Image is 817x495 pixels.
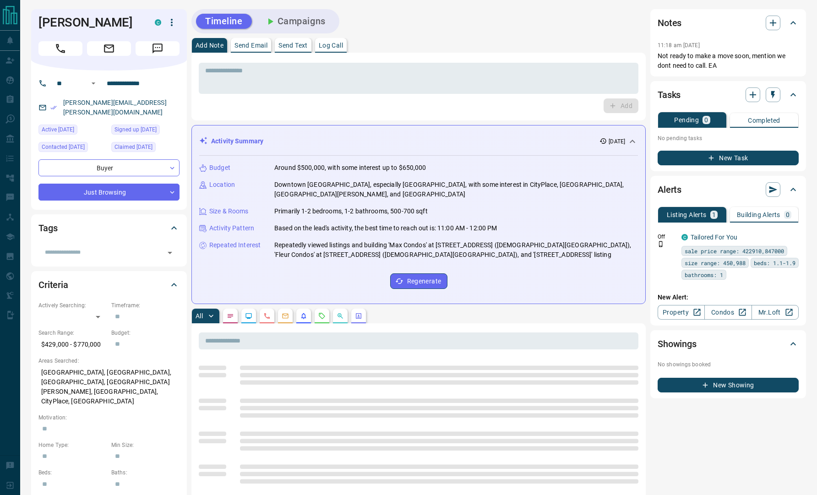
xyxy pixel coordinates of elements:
p: 0 [704,117,708,123]
p: Home Type: [38,441,107,449]
p: Pending [674,117,699,123]
div: Showings [658,333,799,355]
p: Motivation: [38,413,180,422]
p: Min Size: [111,441,180,449]
p: [GEOGRAPHIC_DATA], [GEOGRAPHIC_DATA], [GEOGRAPHIC_DATA], [GEOGRAPHIC_DATA][PERSON_NAME], [GEOGRAP... [38,365,180,409]
h1: [PERSON_NAME] [38,15,141,30]
p: 0 [786,212,790,218]
svg: Email Verified [50,104,57,111]
span: Contacted [DATE] [42,142,85,152]
p: Search Range: [38,329,107,337]
a: Tailored For You [691,234,737,241]
p: Activity Summary [211,136,263,146]
span: Email [87,41,131,56]
p: Areas Searched: [38,357,180,365]
svg: Requests [318,312,326,320]
span: Message [136,41,180,56]
a: Condos [704,305,752,320]
button: Regenerate [390,273,447,289]
span: Claimed [DATE] [114,142,153,152]
p: Based on the lead's activity, the best time to reach out is: 11:00 AM - 12:00 PM [274,223,497,233]
p: Downtown [GEOGRAPHIC_DATA], especially [GEOGRAPHIC_DATA], with some interest in CityPlace, [GEOGR... [274,180,638,199]
p: Size & Rooms [209,207,249,216]
p: Baths: [111,468,180,477]
p: [DATE] [609,137,625,146]
p: Actively Searching: [38,301,107,310]
svg: Notes [227,312,234,320]
div: Wed Aug 27 2025 [38,142,107,155]
span: Active [DATE] [42,125,74,134]
h2: Alerts [658,182,681,197]
span: bathrooms: 1 [685,270,723,279]
div: Notes [658,12,799,34]
span: beds: 1.1-1.9 [754,258,795,267]
div: Alerts [658,179,799,201]
p: 1 [712,212,716,218]
svg: Opportunities [337,312,344,320]
div: Wed Aug 27 2025 [111,142,180,155]
p: Beds: [38,468,107,477]
p: Primarily 1-2 bedrooms, 1-2 bathrooms, 500-700 sqft [274,207,428,216]
p: Activity Pattern [209,223,254,233]
div: Tags [38,217,180,239]
div: Tasks [658,84,799,106]
span: size range: 450,988 [685,258,746,267]
p: Around $500,000, with some interest up to $650,000 [274,163,426,173]
p: Repeatedly viewed listings and building 'Max Condos' at [STREET_ADDRESS] ([DEMOGRAPHIC_DATA][GEOG... [274,240,638,260]
span: Call [38,41,82,56]
svg: Lead Browsing Activity [245,312,252,320]
p: 11:18 am [DATE] [658,42,700,49]
h2: Notes [658,16,681,30]
button: New Task [658,151,799,165]
p: New Alert: [658,293,799,302]
div: Buyer [38,159,180,176]
p: Building Alerts [737,212,780,218]
button: Timeline [196,14,252,29]
p: Timeframe: [111,301,180,310]
p: All [196,313,203,319]
div: Activity Summary[DATE] [199,133,638,150]
p: Completed [748,117,780,124]
h2: Tasks [658,87,681,102]
button: Open [163,246,176,259]
h2: Showings [658,337,697,351]
p: Log Call [319,42,343,49]
svg: Emails [282,312,289,320]
p: Location [209,180,235,190]
p: Budget [209,163,230,173]
p: Send Text [278,42,308,49]
p: Budget: [111,329,180,337]
button: New Showing [658,378,799,392]
div: Tue Sep 30 2025 [38,125,107,137]
div: Criteria [38,274,180,296]
span: sale price range: 422910,847000 [685,246,784,256]
p: Not ready to make a move soon, mention we dont need to call. EA [658,51,799,71]
p: No pending tasks [658,131,799,145]
p: No showings booked [658,360,799,369]
p: Add Note [196,42,223,49]
svg: Push Notification Only [658,241,664,247]
p: Repeated Interest [209,240,261,250]
a: [PERSON_NAME][EMAIL_ADDRESS][PERSON_NAME][DOMAIN_NAME] [63,99,167,116]
a: Mr.Loft [752,305,799,320]
p: Off [658,233,676,241]
p: $429,000 - $770,000 [38,337,107,352]
svg: Calls [263,312,271,320]
p: Listing Alerts [667,212,707,218]
div: condos.ca [155,19,161,26]
button: Open [88,78,99,89]
div: Just Browsing [38,184,180,201]
div: Wed Aug 27 2025 [111,125,180,137]
h2: Tags [38,221,57,235]
div: condos.ca [681,234,688,240]
svg: Agent Actions [355,312,362,320]
a: Property [658,305,705,320]
span: Signed up [DATE] [114,125,157,134]
button: Campaigns [256,14,335,29]
p: Send Email [234,42,267,49]
h2: Criteria [38,277,68,292]
svg: Listing Alerts [300,312,307,320]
